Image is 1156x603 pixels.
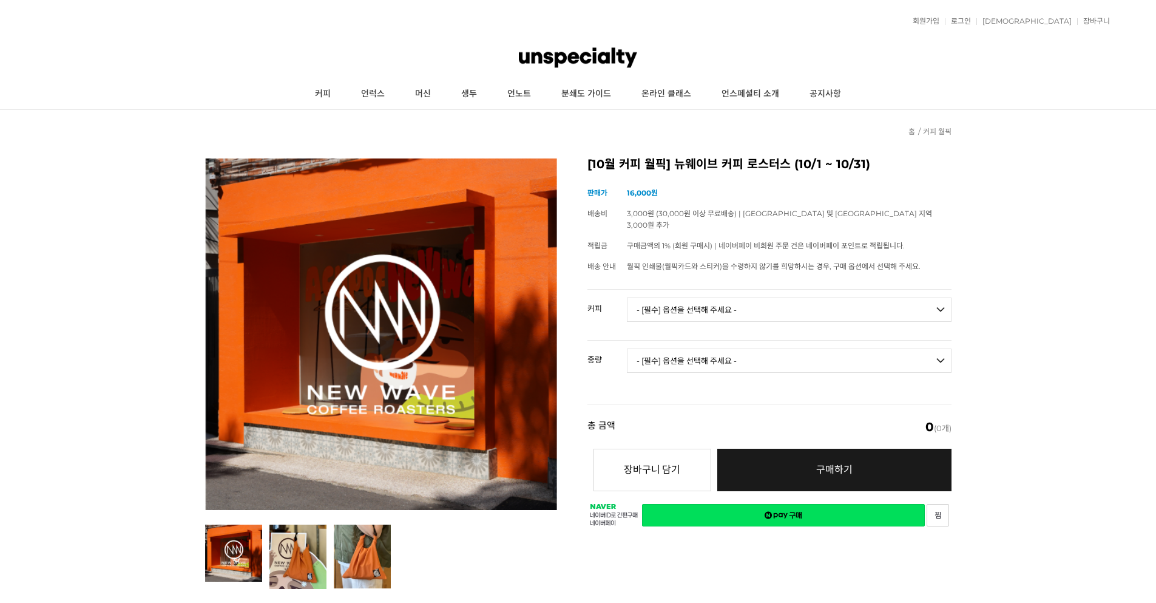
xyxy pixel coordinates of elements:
[587,290,627,318] th: 커피
[346,79,400,109] a: 언럭스
[627,262,921,271] span: 월픽 인쇄물(월픽카드와 스티커)을 수령하지 않기를 희망하시는 경우, 구매 옵션에서 선택해 주세요.
[492,79,546,109] a: 언노트
[927,504,949,526] a: 새창
[546,79,626,109] a: 분쇄도 가이드
[925,420,934,434] em: 0
[626,79,706,109] a: 온라인 클래스
[925,421,952,433] span: (0개)
[907,18,939,25] a: 회원가입
[627,188,658,197] strong: 16,000원
[923,127,952,136] a: 커피 월픽
[717,449,952,491] a: 구매하기
[205,158,557,510] img: [10월 커피 월픽] 뉴웨이브 커피 로스터스 (10/1 ~ 10/31)
[1077,18,1110,25] a: 장바구니
[587,209,607,218] span: 배송비
[945,18,971,25] a: 로그인
[908,127,915,136] a: 홈
[816,464,853,475] span: 구매하기
[519,39,637,76] img: 언스페셜티 몰
[642,504,925,526] a: 새창
[627,241,905,250] span: 구매금액의 1% (회원 구매시) | 네이버페이 비회원 주문 건은 네이버페이 포인트로 적립됩니다.
[300,79,346,109] a: 커피
[587,241,607,250] span: 적립금
[587,421,615,433] strong: 총 금액
[593,449,711,491] button: 장바구니 담기
[400,79,446,109] a: 머신
[976,18,1072,25] a: [DEMOGRAPHIC_DATA]
[706,79,794,109] a: 언스페셜티 소개
[587,341,627,369] th: 중량
[587,188,607,197] span: 판매가
[587,262,616,271] span: 배송 안내
[587,158,952,171] h2: [10월 커피 월픽] 뉴웨이브 커피 로스터스 (10/1 ~ 10/31)
[446,79,492,109] a: 생두
[627,209,932,230] span: 3,000원 (30,000원 이상 무료배송) | [GEOGRAPHIC_DATA] 및 [GEOGRAPHIC_DATA] 지역 3,000원 추가
[794,79,856,109] a: 공지사항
